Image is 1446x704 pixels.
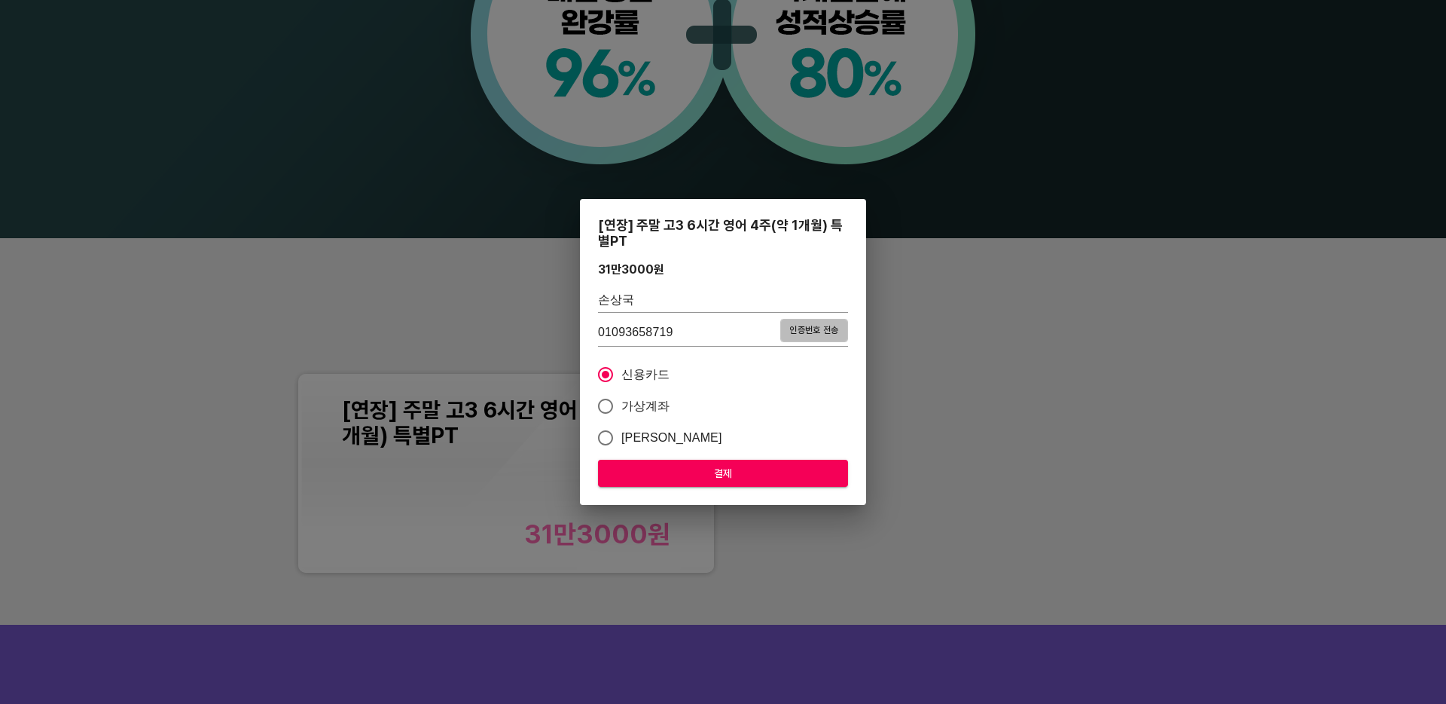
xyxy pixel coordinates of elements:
[598,460,848,488] button: 결제
[598,217,848,249] div: [연장] 주말 고3 6시간 영어 4주(약 1개월) 특별PT
[621,366,670,384] span: 신용카드
[784,323,844,338] span: 인증번호 전송
[780,319,848,342] button: 인증번호 전송
[598,289,848,313] input: 학부모 이름
[598,262,664,277] div: 31만3000 원
[621,397,670,415] span: 가상계좌
[598,320,780,344] input: 학부모 연락처
[621,429,722,447] span: [PERSON_NAME]
[610,464,836,483] span: 결제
